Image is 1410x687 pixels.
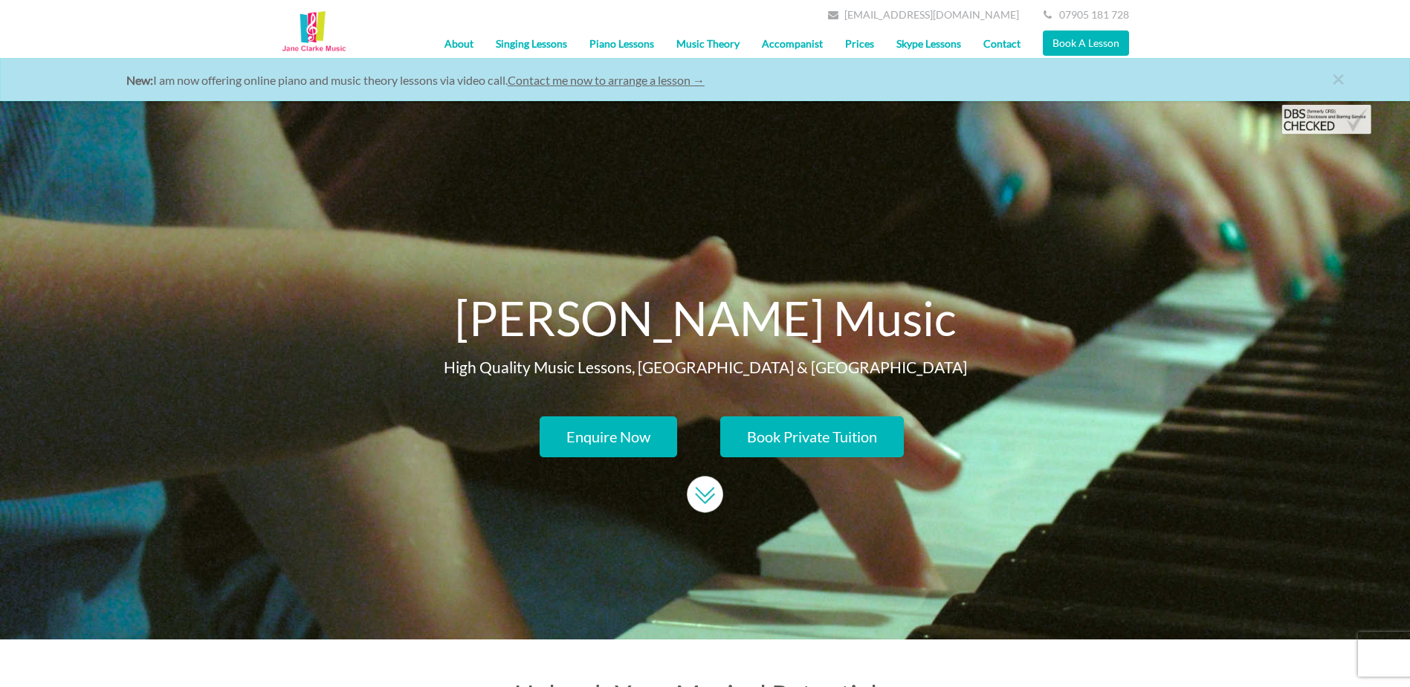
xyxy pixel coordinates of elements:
[126,73,153,87] strong: New:
[972,25,1032,62] a: Contact
[720,416,904,457] a: Book Private Tuition
[665,25,751,62] a: Music Theory
[1332,67,1384,104] a: close
[687,476,723,513] img: UqJjrSAbUX4AAAAASUVORK5CYII=
[540,416,677,457] a: Enquire Now
[834,25,885,62] a: Prices
[1043,30,1129,56] a: Book A Lesson
[282,11,347,54] img: Music Lessons Kent
[508,73,705,87] a: Contact me now to arrange a lesson →
[433,25,485,62] a: About
[282,292,1129,343] h2: [PERSON_NAME] Music
[282,358,1129,375] p: High Quality Music Lessons, [GEOGRAPHIC_DATA] & [GEOGRAPHIC_DATA]
[485,25,578,62] a: Singing Lessons
[751,25,834,62] a: Accompanist
[578,25,665,62] a: Piano Lessons
[885,25,972,62] a: Skype Lessons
